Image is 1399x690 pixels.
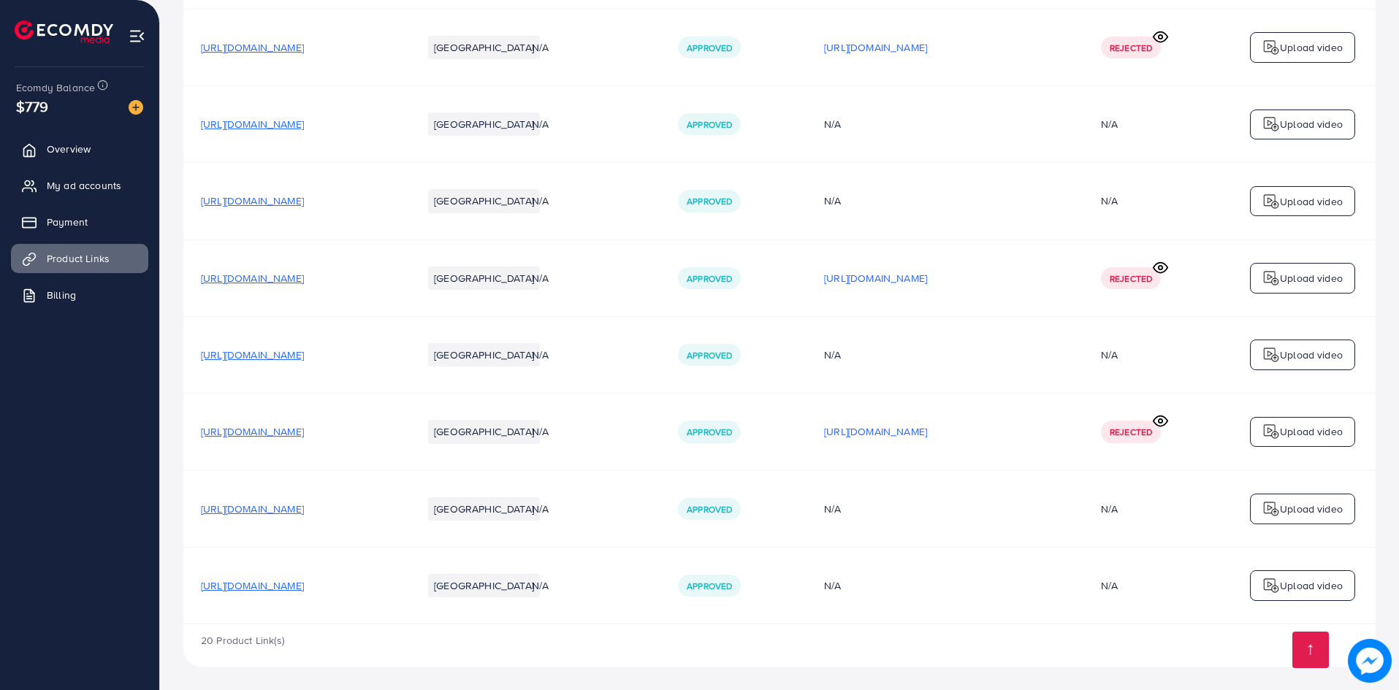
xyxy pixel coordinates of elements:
[1101,193,1118,208] div: N/A
[201,502,304,516] span: [URL][DOMAIN_NAME]
[201,117,304,131] span: [URL][DOMAIN_NAME]
[824,348,1066,362] div: N/A
[824,39,927,56] p: [URL][DOMAIN_NAME]
[1110,42,1152,54] span: Rejected
[532,117,549,131] span: N/A
[824,193,1066,208] div: N/A
[824,117,1066,131] div: N/A
[1101,117,1118,131] div: N/A
[687,349,732,361] span: Approved
[824,578,1066,593] div: N/A
[1280,193,1343,210] p: Upload video
[428,189,540,212] li: [GEOGRAPHIC_DATA]
[47,142,91,156] span: Overview
[532,502,549,516] span: N/A
[1262,423,1280,440] img: logo
[1280,423,1343,440] p: Upload video
[1262,39,1280,56] img: logo
[428,343,540,367] li: [GEOGRAPHIC_DATA]
[1101,348,1118,362] div: N/A
[201,193,304,208] span: [URL][DOMAIN_NAME]
[47,251,110,266] span: Product Links
[687,195,732,207] span: Approved
[428,574,540,597] li: [GEOGRAPHIC_DATA]
[532,578,549,593] span: N/A
[1280,500,1343,518] p: Upload video
[1280,39,1343,56] p: Upload video
[47,215,88,229] span: Payment
[532,424,549,439] span: N/A
[201,348,304,362] span: [URL][DOMAIN_NAME]
[47,288,76,302] span: Billing
[11,134,148,164] a: Overview
[15,20,113,43] img: logo
[1262,269,1280,287] img: logo
[428,36,540,59] li: [GEOGRAPHIC_DATA]
[1110,426,1152,438] span: Rejected
[201,424,304,439] span: [URL][DOMAIN_NAME]
[687,42,732,54] span: Approved
[201,271,304,285] span: [URL][DOMAIN_NAME]
[16,96,49,117] span: $779
[129,28,145,45] img: menu
[11,244,148,273] a: Product Links
[532,348,549,362] span: N/A
[687,272,732,285] span: Approved
[201,40,304,55] span: [URL][DOMAIN_NAME]
[1262,500,1280,518] img: logo
[47,178,121,193] span: My ad accounts
[1262,115,1280,133] img: logo
[1348,639,1392,683] img: image
[11,207,148,237] a: Payment
[16,80,95,95] span: Ecomdy Balance
[428,267,540,290] li: [GEOGRAPHIC_DATA]
[1262,346,1280,364] img: logo
[687,118,732,131] span: Approved
[1101,502,1118,516] div: N/A
[1280,269,1343,287] p: Upload video
[11,171,148,200] a: My ad accounts
[428,112,540,136] li: [GEOGRAPHIC_DATA]
[532,271,549,285] span: N/A
[129,100,143,115] img: image
[1280,115,1343,133] p: Upload video
[687,580,732,592] span: Approved
[201,633,284,648] span: 20 Product Link(s)
[824,502,1066,516] div: N/A
[1262,577,1280,594] img: logo
[824,423,927,440] p: [URL][DOMAIN_NAME]
[428,497,540,521] li: [GEOGRAPHIC_DATA]
[824,269,927,287] p: [URL][DOMAIN_NAME]
[1280,346,1343,364] p: Upload video
[532,193,549,208] span: N/A
[201,578,304,593] span: [URL][DOMAIN_NAME]
[1280,577,1343,594] p: Upload video
[532,40,549,55] span: N/A
[11,280,148,310] a: Billing
[1262,193,1280,210] img: logo
[687,503,732,515] span: Approved
[1101,578,1118,593] div: N/A
[1110,272,1152,285] span: Rejected
[428,420,540,443] li: [GEOGRAPHIC_DATA]
[687,426,732,438] span: Approved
